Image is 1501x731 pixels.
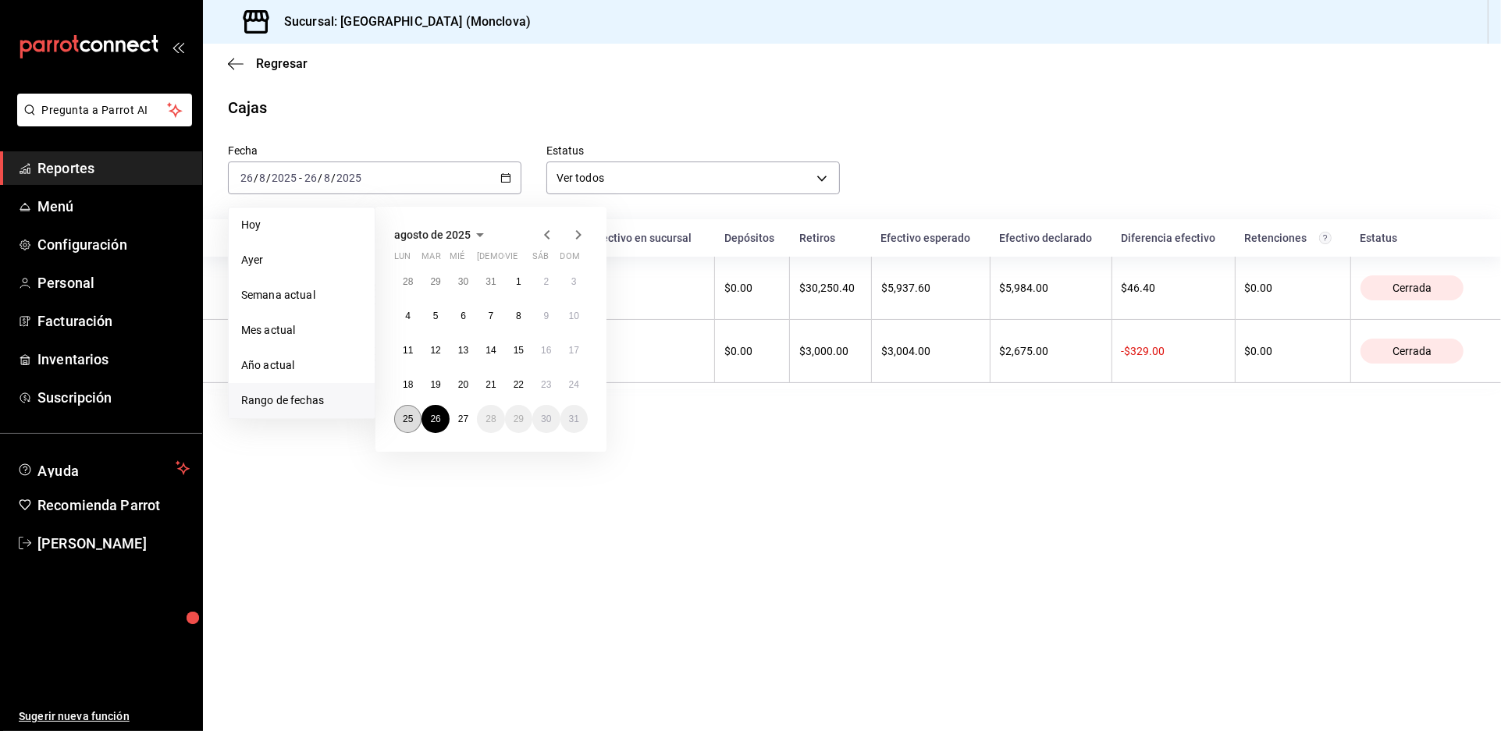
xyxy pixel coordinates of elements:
[486,413,496,424] abbr: 28 de agosto de 2025
[505,268,532,296] button: 1 de agosto de 2025
[1244,232,1341,244] div: Retenciones
[37,158,190,179] span: Reportes
[516,276,521,287] abbr: 1 de agosto de 2025
[421,251,440,268] abbr: martes
[42,102,168,119] span: Pregunta a Parrot AI
[394,225,489,244] button: agosto de 2025
[799,232,863,244] div: Retiros
[403,413,413,424] abbr: 25 de agosto de 2025
[394,229,471,241] span: agosto de 2025
[304,172,318,184] input: --
[505,371,532,399] button: 22 de agosto de 2025
[532,336,560,364] button: 16 de agosto de 2025
[532,268,560,296] button: 2 de agosto de 2025
[37,387,190,408] span: Suscripción
[256,56,308,71] span: Regresar
[271,172,297,184] input: ----
[240,172,254,184] input: --
[258,172,266,184] input: --
[1000,282,1102,294] div: $5,984.00
[430,345,440,356] abbr: 12 de agosto de 2025
[1386,345,1438,357] span: Cerrada
[430,276,440,287] abbr: 29 de julio de 2025
[405,310,411,321] abbr: 4 de agosto de 2025
[394,251,411,268] abbr: lunes
[241,217,362,233] span: Hoy
[516,310,521,321] abbr: 8 de agosto de 2025
[241,252,362,268] span: Ayer
[724,282,780,294] div: $0.00
[450,336,477,364] button: 13 de agosto de 2025
[421,405,449,433] button: 26 de agosto de 2025
[799,282,862,294] div: $30,250.40
[486,379,496,390] abbr: 21 de agosto de 2025
[11,113,192,130] a: Pregunta a Parrot AI
[37,234,190,255] span: Configuración
[394,268,421,296] button: 28 de julio de 2025
[458,345,468,356] abbr: 13 de agosto de 2025
[241,287,362,303] span: Semana actual
[421,302,449,330] button: 5 de agosto de 2025
[1122,282,1225,294] div: $46.40
[514,345,524,356] abbr: 15 de agosto de 2025
[881,232,981,244] div: Efectivo esperado
[724,232,781,244] div: Depósitos
[228,96,268,119] div: Cajas
[430,379,440,390] abbr: 19 de agosto de 2025
[458,413,468,424] abbr: 27 de agosto de 2025
[477,371,504,399] button: 21 de agosto de 2025
[37,349,190,370] span: Inventarios
[505,302,532,330] button: 8 de agosto de 2025
[17,94,192,126] button: Pregunta a Parrot AI
[241,392,362,409] span: Rango de fechas
[450,268,477,296] button: 30 de julio de 2025
[514,413,524,424] abbr: 29 de agosto de 2025
[266,172,271,184] span: /
[1122,345,1225,357] div: -$329.00
[489,310,494,321] abbr: 7 de agosto de 2025
[881,282,980,294] div: $5,937.60
[532,302,560,330] button: 9 de agosto de 2025
[546,146,840,157] label: Estatus
[569,310,579,321] abbr: 10 de agosto de 2025
[228,146,521,157] label: Fecha
[560,251,580,268] abbr: domingo
[299,172,302,184] span: -
[37,533,190,554] span: [PERSON_NAME]
[543,276,549,287] abbr: 2 de agosto de 2025
[1386,282,1438,294] span: Cerrada
[433,310,439,321] abbr: 5 de agosto de 2025
[421,371,449,399] button: 19 de agosto de 2025
[560,336,588,364] button: 17 de agosto de 2025
[560,371,588,399] button: 24 de agosto de 2025
[546,161,840,194] div: Ver todos
[37,196,190,217] span: Menú
[37,310,190,332] span: Facturación
[1245,345,1341,357] div: $0.00
[532,405,560,433] button: 30 de agosto de 2025
[1000,345,1102,357] div: $2,675.00
[318,172,322,184] span: /
[486,345,496,356] abbr: 14 de agosto de 2025
[999,232,1102,244] div: Efectivo declarado
[172,41,184,53] button: open_drawer_menu
[450,371,477,399] button: 20 de agosto de 2025
[403,345,413,356] abbr: 11 de agosto de 2025
[571,276,577,287] abbr: 3 de agosto de 2025
[532,371,560,399] button: 23 de agosto de 2025
[450,251,464,268] abbr: miércoles
[881,345,980,357] div: $3,004.00
[37,495,190,516] span: Recomienda Parrot
[461,310,466,321] abbr: 6 de agosto de 2025
[272,12,531,31] h3: Sucursal: [GEOGRAPHIC_DATA] (Monclova)
[450,405,477,433] button: 27 de agosto de 2025
[477,405,504,433] button: 28 de agosto de 2025
[421,268,449,296] button: 29 de julio de 2025
[241,322,362,339] span: Mes actual
[403,276,413,287] abbr: 28 de julio de 2025
[569,413,579,424] abbr: 31 de agosto de 2025
[477,336,504,364] button: 14 de agosto de 2025
[486,276,496,287] abbr: 31 de julio de 2025
[394,371,421,399] button: 18 de agosto de 2025
[560,268,588,296] button: 3 de agosto de 2025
